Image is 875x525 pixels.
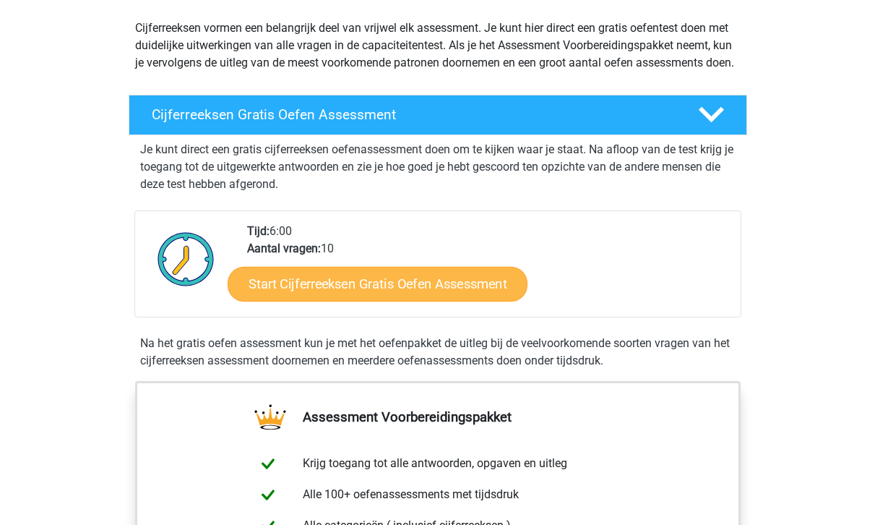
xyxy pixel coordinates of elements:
[228,266,527,301] a: Start Cijferreeksen Gratis Oefen Assessment
[247,224,270,238] b: Tijd:
[134,335,741,370] div: Na het gratis oefen assessment kun je met het oefenpakket de uitleg bij de veelvoorkomende soorte...
[135,20,741,72] p: Cijferreeksen vormen een belangrijk deel van vrijwel elk assessment. Je kunt hier direct een grat...
[247,242,321,255] b: Aantal vragen:
[140,141,736,193] p: Je kunt direct een gratis cijferreeksen oefenassessment doen om te kijken waar je staat. Na afloo...
[152,106,675,123] h4: Cijferreeksen Gratis Oefen Assessment
[236,223,740,317] div: 6:00 10
[150,223,223,295] img: Klok
[123,95,753,135] a: Cijferreeksen Gratis Oefen Assessment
